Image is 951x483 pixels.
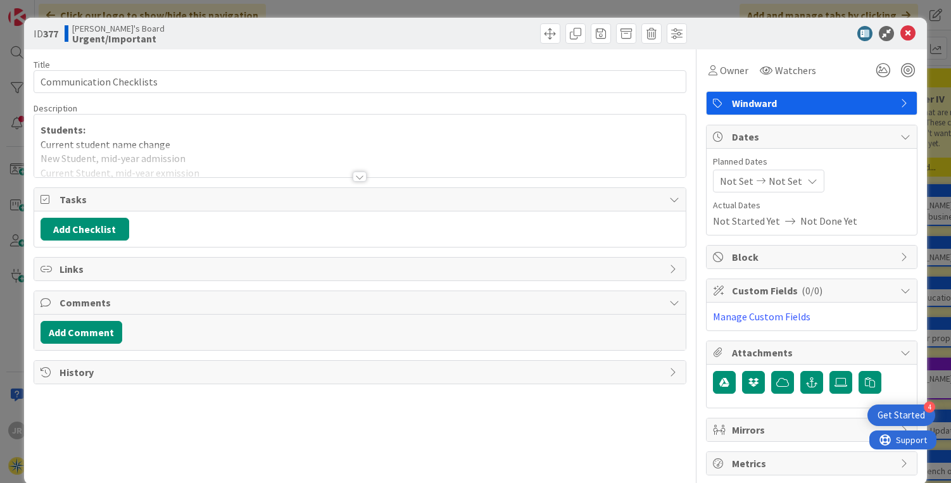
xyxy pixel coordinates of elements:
span: Dates [732,129,894,144]
span: Planned Dates [713,155,910,168]
p: Current student name change [41,137,680,152]
span: Description [34,103,77,114]
span: History [60,365,664,380]
strong: Students: [41,123,85,136]
span: ID [34,26,58,41]
span: Not Done Yet [800,213,857,229]
button: Add Checklist [41,218,129,241]
label: Title [34,59,50,70]
span: Mirrors [732,422,894,437]
span: Not Started Yet [713,213,780,229]
b: Urgent/Important [72,34,165,44]
a: Manage Custom Fields [713,310,810,323]
b: 377 [43,27,58,40]
span: Tasks [60,192,664,207]
span: Comments [60,295,664,310]
span: Watchers [775,63,816,78]
span: Links [60,261,664,277]
span: Not Set [769,173,802,189]
span: Owner [720,63,748,78]
span: Block [732,249,894,265]
span: Metrics [732,456,894,471]
span: [PERSON_NAME]'s Board [72,23,165,34]
span: Actual Dates [713,199,910,212]
input: type card name here... [34,70,687,93]
span: Support [27,2,58,17]
span: Custom Fields [732,283,894,298]
span: Attachments [732,345,894,360]
div: 4 [924,401,935,413]
span: Not Set [720,173,753,189]
button: Add Comment [41,321,122,344]
div: Open Get Started checklist, remaining modules: 4 [867,405,935,426]
span: ( 0/0 ) [802,284,822,297]
div: Get Started [878,409,925,422]
span: Windward [732,96,894,111]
